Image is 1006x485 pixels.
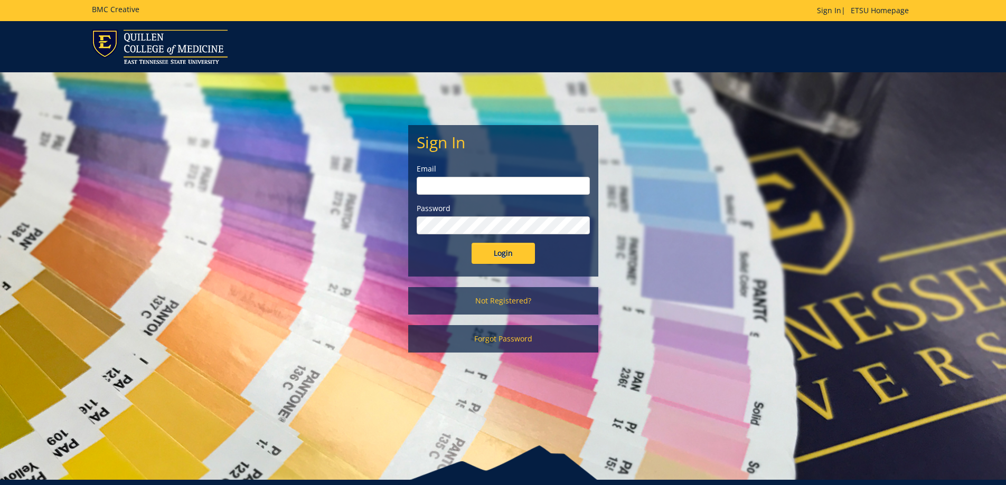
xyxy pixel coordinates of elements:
a: Not Registered? [408,287,598,315]
h2: Sign In [417,134,590,151]
a: ETSU Homepage [845,5,914,15]
a: Sign In [817,5,841,15]
p: | [817,5,914,16]
img: ETSU logo [92,30,228,64]
label: Email [417,164,590,174]
label: Password [417,203,590,214]
input: Login [472,243,535,264]
a: Forgot Password [408,325,598,353]
h5: BMC Creative [92,5,139,13]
